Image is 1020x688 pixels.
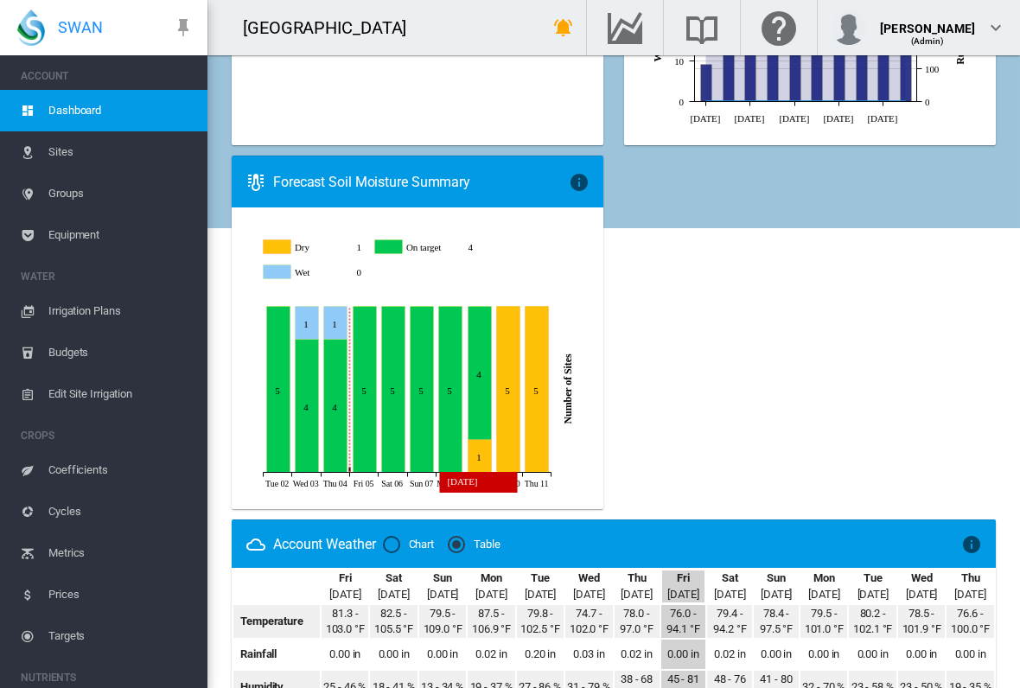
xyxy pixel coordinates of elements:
div: Sat, Sep 6, 2025 [722,570,738,586]
md-icon: icon-bell-ring [553,17,574,38]
span: Targets [48,615,194,657]
div: [DATE] [621,587,652,602]
span: Cycles [48,491,194,532]
md-icon: icon-pin [173,17,194,38]
div: [PERSON_NAME] [880,13,975,30]
div: [DATE] [906,587,937,602]
div: Fri, Sep 5, 2025 [677,570,690,586]
circle: Running Budget Jul 10 0 [724,98,731,105]
div: Thu, Sep 4, 2025 [628,570,647,586]
div: [DATE] [954,587,985,602]
td: 0.00 in [800,640,847,669]
img: profile.jpg [832,10,866,45]
td: 87.5 - 106.9 °F [468,605,514,638]
div: Mon, Sep 1, 2025 [481,570,502,586]
g: On target Sep 08, 2025 5 [439,307,462,473]
md-icon: Search the knowledge base [681,17,723,38]
span: Dashboard [48,90,194,131]
circle: Running Budget Sep 4 0 [902,98,908,105]
td: 0.00 in [754,640,799,669]
td: 0.00 in [370,640,417,669]
td: 0.00 in [898,640,945,669]
div: Account Weather [273,535,376,554]
md-radio-button: Chart [383,537,435,553]
tspan: Thu 11 [525,479,549,488]
tspan: 100 [925,64,940,74]
md-icon: Click here for help [758,17,800,38]
tspan: [DATE] [867,113,897,124]
span: CROPS [21,422,194,449]
tspan: Tue 02 [265,479,289,488]
td: 0.00 in [947,640,994,669]
td: 0.02 in [468,640,514,669]
img: SWAN-Landscape-Logo-Colour-drop.png [17,10,45,46]
td: 0.20 in [517,640,564,669]
div: Thu, Sep 11, 2025 [961,570,980,586]
td: 0.00 in [661,640,706,669]
tspan: Wed 10 [494,479,520,488]
circle: Running Budget Jul 24 0 [768,98,775,105]
span: Edit Site Irrigation [48,373,194,415]
td: 0.00 in [322,640,368,669]
g: Wet Sep 04, 2025 1 [324,307,347,340]
circle: Running Budget Jul 17 0 [746,98,753,105]
div: [DATE] [427,587,458,602]
td: 79.5 - 101.0 °F [800,605,847,638]
div: Wed, Sep 3, 2025 [578,570,600,586]
tspan: 0 [925,97,930,107]
span: ACCOUNT [21,62,194,90]
div: [DATE] [761,587,792,602]
td: 78.5 - 101.9 °F [898,605,945,638]
td: 81.3 - 103.0 °F [322,605,368,638]
tspan: Number of Sites [562,354,574,424]
td: 78.4 - 97.5 °F [754,605,799,638]
g: Wet [264,264,362,281]
div: [DATE] [573,587,604,602]
span: SWAN [58,16,103,38]
div: [DATE] [857,587,889,602]
td: 76.0 - 94.1 °F [661,605,706,638]
g: Dry [264,239,362,256]
td: 82.5 - 105.5 °F [370,605,417,638]
g: On target Sep 06, 2025 5 [382,307,405,473]
div: [DATE] [475,587,507,602]
div: Fri, Aug 29, 2025 [339,570,352,586]
td: 0.00 in [849,640,896,669]
g: Dry Sep 09, 2025 1 [469,440,492,473]
span: Metrics [48,532,194,574]
g: Dry Sep 10, 2025 5 [497,307,520,473]
td: 0.02 in [615,640,660,669]
span: Budgets [48,332,194,373]
td: 78.0 - 97.0 °F [615,605,660,638]
g: On target Sep 09, 2025 4 [469,307,492,440]
div: [GEOGRAPHIC_DATA] [243,16,422,40]
button: icon-bell-ring [546,10,581,45]
g: Wet Sep 03, 2025 1 [296,307,319,340]
div: [DATE] [378,587,409,602]
circle: Running Budget Aug 28 0 [879,98,886,105]
div: [DATE] [329,587,360,602]
md-icon: icon-thermometer-lines [245,172,266,193]
div: Wed, Sep 10, 2025 [911,570,933,586]
td: 79.5 - 109.0 °F [419,605,466,638]
g: On target Sep 05, 2025 5 [354,307,377,473]
span: Coefficients [48,449,194,491]
div: Tue, Sep 2, 2025 [531,570,550,586]
tspan: [DATE] [734,113,764,124]
circle: Running Budget Aug 21 0 [857,98,864,105]
td: 0.03 in [565,640,612,669]
td: 80.2 - 102.1 °F [849,605,896,638]
g: Dry Sep 11, 2025 5 [526,307,549,473]
tspan: 0 [679,97,685,107]
tspan: Sun 07 [410,479,434,488]
td: 79.4 - 94.2 °F [707,605,752,638]
tspan: Mon 08 [437,479,463,488]
circle: Running Budget Aug 7 0 [813,98,819,105]
span: Irrigation Plans [48,290,194,332]
div: Sun, Sep 7, 2025 [767,570,786,586]
tspan: Wed 03 [293,479,319,488]
md-radio-button: Table [448,537,500,553]
tspan: [DATE] [690,113,720,124]
g: On target Sep 07, 2025 5 [411,307,434,473]
td: 76.6 - 100.0 °F [947,605,994,638]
